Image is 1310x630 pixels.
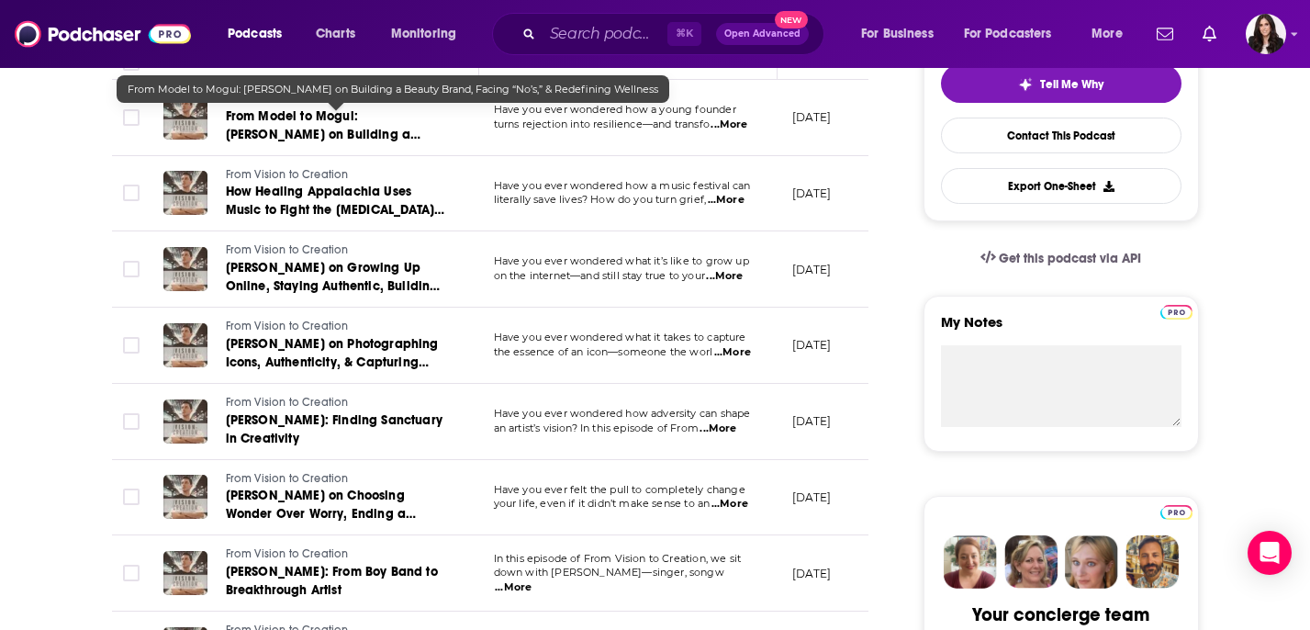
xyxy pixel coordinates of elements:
a: [PERSON_NAME]: From Boy Band to Breakthrough Artist [226,563,446,600]
img: Jules Profile [1065,535,1118,589]
img: Podchaser Pro [1160,505,1192,520]
span: ...More [495,580,532,595]
span: From Vision to Creation [226,92,349,105]
p: [DATE] [792,109,832,125]
span: How Healing Appalachia Uses Music to Fight the [MEDICAL_DATA] Crisis | [PERSON_NAME] [226,184,445,236]
span: Toggle select row [123,337,140,354]
a: Charts [304,19,366,49]
span: From Vision to Creation [226,472,349,485]
span: ...More [714,345,751,360]
span: For Business [861,21,934,47]
button: Show profile menu [1246,14,1286,54]
button: open menu [848,19,957,49]
span: Tell Me Why [1040,77,1103,92]
span: ...More [706,269,743,284]
img: Barbara Profile [1004,535,1058,589]
span: Charts [316,21,355,47]
span: From Vision to Creation [226,320,349,332]
span: Monitoring [391,21,456,47]
img: Podchaser - Follow, Share and Rate Podcasts [15,17,191,51]
img: Jon Profile [1125,535,1179,589]
a: How Healing Appalachia Uses Music to Fight the [MEDICAL_DATA] Crisis | [PERSON_NAME] [226,183,446,219]
span: on the internet—and still stay true to your [494,269,705,282]
span: Toggle select row [123,489,140,505]
span: turns rejection into resilience—and transfo [494,118,710,130]
span: Toggle select row [123,109,140,126]
a: From Vision to Creation [226,471,446,488]
span: From Model to Mogul: [PERSON_NAME] on Building a Beauty Brand, Facing “No’s,” & Redefining Wellness [128,83,658,96]
span: More [1092,21,1123,47]
img: Podchaser Pro [1160,305,1192,320]
a: From Model to Mogul: [PERSON_NAME] on Building a Beauty Brand, Facing “No’s,” & Redefining Wellness [226,107,446,144]
a: Pro website [1160,502,1192,520]
a: From Vision to Creation [226,546,446,563]
span: [PERSON_NAME] on Photographing Icons, Authenticity, & Capturing Humanity [226,336,439,388]
p: [DATE] [792,413,832,429]
img: tell me why sparkle [1018,77,1033,92]
span: From Vision to Creation [226,396,349,409]
span: Have you ever wondered how a young founder [494,103,736,116]
span: Toggle select row [123,413,140,430]
span: the essence of an icon—someone the worl [494,345,713,358]
button: open menu [215,19,306,49]
p: [DATE] [792,489,832,505]
span: [PERSON_NAME]: From Boy Band to Breakthrough Artist [226,564,438,598]
span: Have you ever wondered what it’s like to grow up [494,254,749,267]
span: [PERSON_NAME] on Growing Up Online, Staying Authentic, Building [PERSON_NAME], Motherhood & Reinv... [226,260,441,331]
span: [PERSON_NAME] on Choosing Wonder Over Worry, Ending a Marriage, and Writing Your Most Interesting... [226,488,424,558]
label: My Notes [941,313,1181,345]
input: Search podcasts, credits, & more... [543,19,667,49]
span: an artist’s vision? In this episode of From [494,422,699,434]
p: [DATE] [792,337,832,353]
span: down with [PERSON_NAME]—singer, songw [494,566,724,579]
span: ⌘ K [667,22,701,46]
a: From Vision to Creation [226,242,446,259]
button: Export One-Sheet [941,168,1181,204]
a: [PERSON_NAME] on Photographing Icons, Authenticity, & Capturing Humanity [226,335,446,372]
span: New [775,11,808,28]
span: Toggle select row [123,565,140,581]
span: Have you ever felt the pull to completely change [494,483,745,496]
a: Show notifications dropdown [1149,18,1181,50]
span: literally save lives? How do you turn grief, [494,193,707,206]
span: Open Advanced [724,29,801,39]
a: From Vision to Creation [226,167,446,184]
span: Podcasts [228,21,282,47]
a: Show notifications dropdown [1195,18,1224,50]
span: From Model to Mogul: [PERSON_NAME] on Building a Beauty Brand, Facing “No’s,” & Redefining Wellness [226,108,421,179]
div: Search podcasts, credits, & more... [509,13,842,55]
span: From Vision to Creation [226,168,349,181]
img: Sydney Profile [944,535,997,589]
span: Have you ever wondered what it takes to capture [494,331,746,343]
span: Have you ever wondered how a music festival can [494,179,751,192]
div: Your concierge team [972,603,1149,626]
span: From Vision to Creation [226,547,349,560]
a: Pro website [1160,302,1192,320]
button: Open AdvancedNew [716,23,809,45]
button: tell me why sparkleTell Me Why [941,64,1181,103]
a: [PERSON_NAME] on Choosing Wonder Over Worry, Ending a Marriage, and Writing Your Most Interesting... [226,487,446,523]
button: open menu [378,19,480,49]
a: Get this podcast via API [966,236,1157,281]
span: ...More [711,118,747,132]
span: [PERSON_NAME]: Finding Sanctuary in Creativity [226,412,442,446]
span: Have you ever wondered how adversity can shape [494,407,751,420]
span: ...More [700,422,736,436]
span: From Vision to Creation [226,243,349,256]
img: User Profile [1246,14,1286,54]
a: [PERSON_NAME]: Finding Sanctuary in Creativity [226,411,446,448]
span: Toggle select row [123,261,140,277]
button: open menu [1079,19,1146,49]
a: Contact This Podcast [941,118,1181,153]
p: [DATE] [792,566,832,581]
a: From Vision to Creation [226,395,446,411]
div: Open Intercom Messenger [1248,531,1292,575]
span: Get this podcast via API [999,251,1141,266]
span: ...More [708,193,745,208]
span: In this episode of From Vision to Creation, we sit [494,552,742,565]
span: ...More [711,497,748,512]
span: Toggle select row [123,185,140,201]
span: your life, even if it didn’t make sense to an [494,497,711,510]
button: open menu [952,19,1079,49]
a: From Vision to Creation [226,319,446,335]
